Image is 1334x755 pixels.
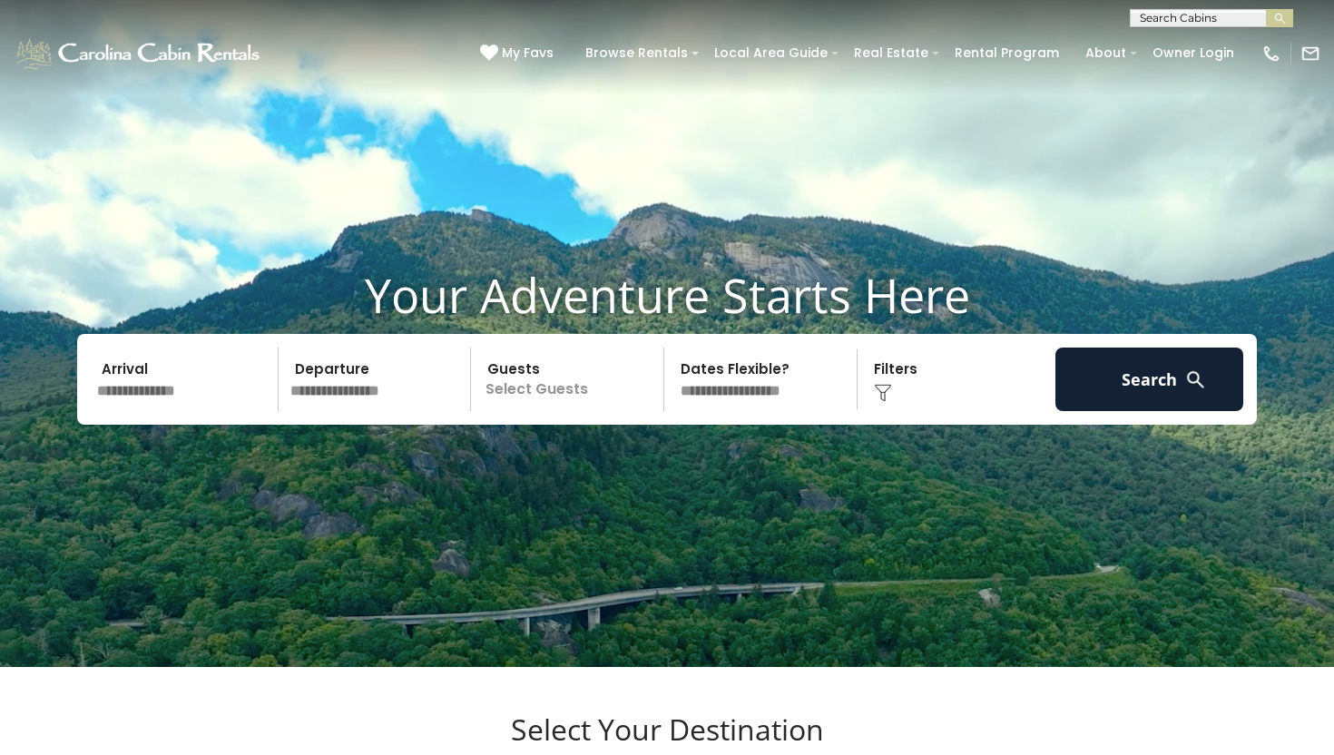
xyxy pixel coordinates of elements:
[1261,44,1281,64] img: phone-regular-white.png
[705,39,837,67] a: Local Area Guide
[1076,39,1135,67] a: About
[14,35,265,72] img: White-1-1-2.png
[874,384,892,402] img: filter--v1.png
[946,39,1068,67] a: Rental Program
[480,44,558,64] a: My Favs
[1184,368,1207,391] img: search-regular-white.png
[1300,44,1320,64] img: mail-regular-white.png
[1055,348,1243,411] button: Search
[14,267,1320,323] h1: Your Adventure Starts Here
[845,39,937,67] a: Real Estate
[502,44,554,63] span: My Favs
[1143,39,1243,67] a: Owner Login
[576,39,697,67] a: Browse Rentals
[476,348,663,411] p: Select Guests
